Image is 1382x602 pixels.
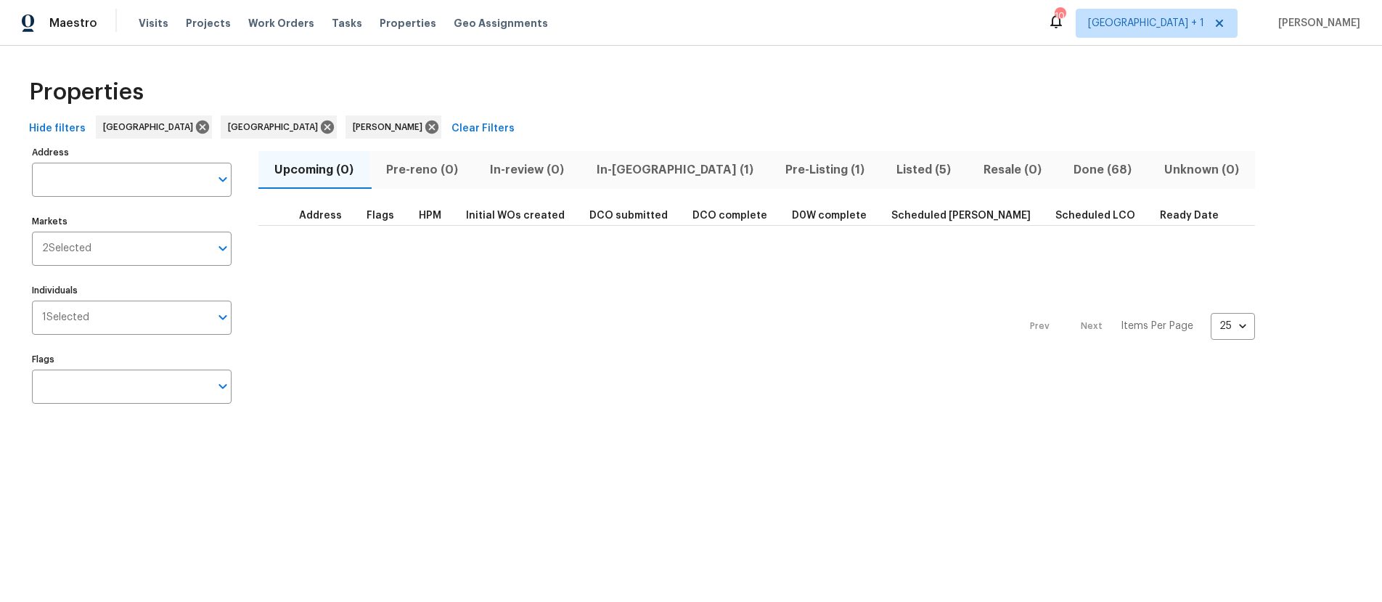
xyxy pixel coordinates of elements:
[367,211,394,221] span: Flags
[267,160,361,180] span: Upcoming (0)
[454,16,548,30] span: Geo Assignments
[483,160,571,180] span: In-review (0)
[32,286,232,295] label: Individuals
[692,211,767,221] span: DCO complete
[186,16,231,30] span: Projects
[891,211,1031,221] span: Scheduled [PERSON_NAME]
[1272,16,1360,30] span: [PERSON_NAME]
[353,120,428,134] span: [PERSON_NAME]
[332,18,362,28] span: Tasks
[378,160,465,180] span: Pre-reno (0)
[1088,16,1204,30] span: [GEOGRAPHIC_DATA] + 1
[103,120,199,134] span: [GEOGRAPHIC_DATA]
[32,355,232,364] label: Flags
[213,376,233,396] button: Open
[299,211,342,221] span: Address
[446,115,520,142] button: Clear Filters
[42,243,91,255] span: 2 Selected
[49,16,97,30] span: Maestro
[42,312,89,324] span: 1 Selected
[1016,235,1255,418] nav: Pagination Navigation
[29,120,86,138] span: Hide filters
[778,160,872,180] span: Pre-Listing (1)
[1121,319,1193,333] p: Items Per Page
[1055,9,1065,23] div: 10
[380,16,436,30] span: Properties
[976,160,1049,180] span: Resale (0)
[589,211,668,221] span: DCO submitted
[29,85,144,99] span: Properties
[213,169,233,190] button: Open
[96,115,212,139] div: [GEOGRAPHIC_DATA]
[1211,307,1255,345] div: 25
[213,307,233,328] button: Open
[1066,160,1139,180] span: Done (68)
[23,115,91,142] button: Hide filters
[419,211,441,221] span: HPM
[32,217,232,226] label: Markets
[466,211,565,221] span: Initial WOs created
[1157,160,1246,180] span: Unknown (0)
[221,115,337,139] div: [GEOGRAPHIC_DATA]
[1055,211,1135,221] span: Scheduled LCO
[213,238,233,259] button: Open
[1160,211,1219,221] span: Ready Date
[792,211,867,221] span: D0W complete
[139,16,168,30] span: Visits
[32,148,232,157] label: Address
[889,160,958,180] span: Listed (5)
[451,120,515,138] span: Clear Filters
[248,16,314,30] span: Work Orders
[228,120,324,134] span: [GEOGRAPHIC_DATA]
[345,115,441,139] div: [PERSON_NAME]
[589,160,760,180] span: In-[GEOGRAPHIC_DATA] (1)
